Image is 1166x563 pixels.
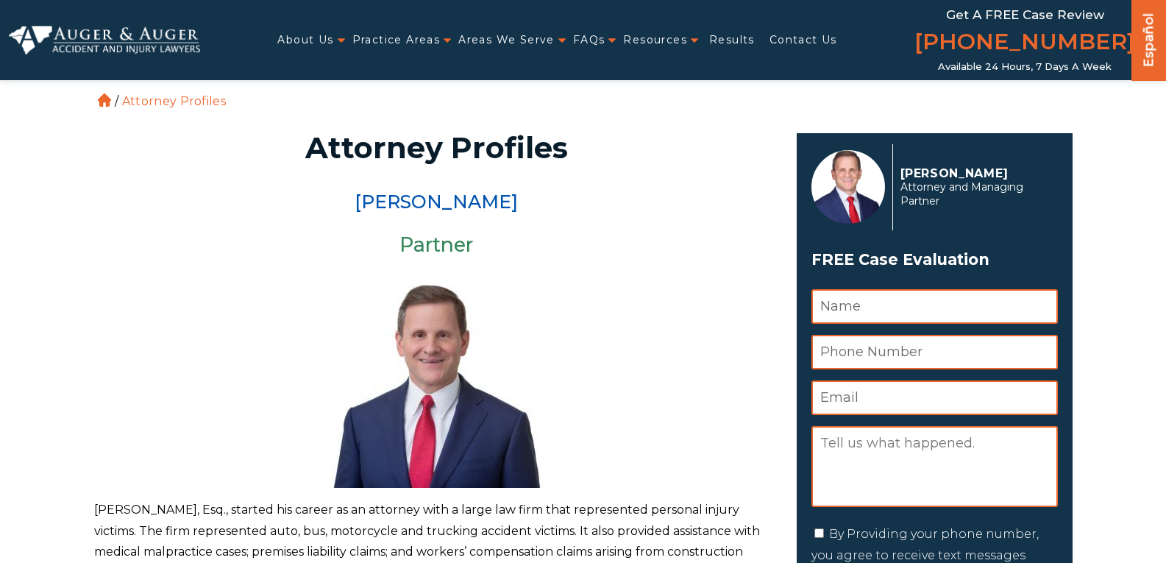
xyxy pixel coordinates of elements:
img: Herbert Auger [326,267,547,488]
span: Attorney and Managing Partner [900,180,1050,208]
img: Auger & Auger Accident and Injury Lawyers Logo [9,26,200,55]
a: Home [98,93,111,107]
a: Practice Areas [352,25,441,55]
a: [PERSON_NAME] [355,191,518,213]
img: Herbert Auger [811,150,885,224]
a: Results [709,25,755,55]
p: [PERSON_NAME] [900,166,1050,180]
span: Get a FREE Case Review [946,7,1104,22]
input: Name [811,289,1058,324]
h1: Attorney Profiles [103,133,770,163]
a: [PHONE_NUMBER] [914,26,1135,61]
span: Available 24 Hours, 7 Days a Week [938,61,1112,73]
span: FREE Case Evaluation [811,246,1058,274]
input: Phone Number [811,335,1058,369]
h3: Partner [94,234,779,256]
a: Areas We Serve [458,25,555,55]
a: Resources [623,25,687,55]
input: Email [811,380,1058,415]
a: About Us [277,25,333,55]
a: Contact Us [769,25,837,55]
a: FAQs [573,25,605,55]
li: Attorney Profiles [118,94,230,108]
